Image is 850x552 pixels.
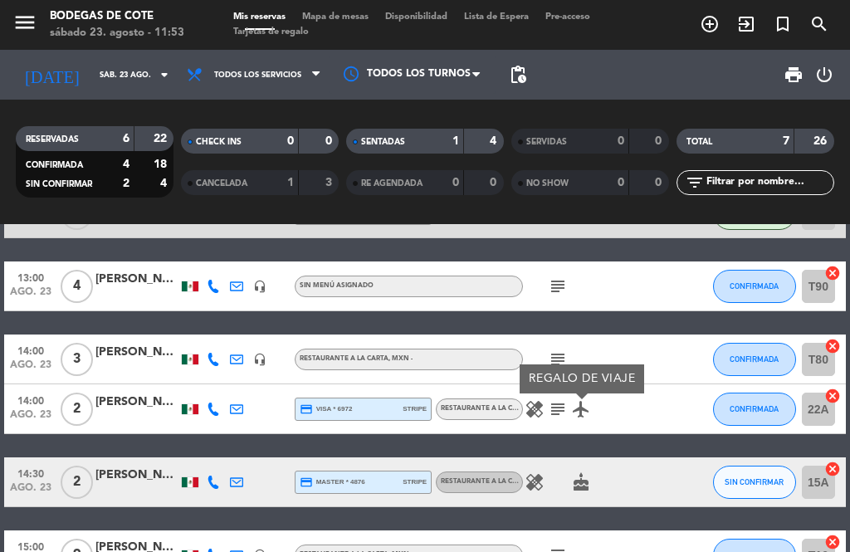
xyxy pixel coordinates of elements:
span: Mis reservas [225,12,294,22]
button: menu [12,10,37,41]
i: healing [525,472,545,492]
span: 13:00 [10,267,51,286]
i: cancel [824,338,841,354]
span: RESTAURANTE A LA CARTA [300,355,413,362]
button: CONFIRMADA [713,393,796,426]
strong: 0 [452,177,459,188]
span: , MXN - [388,355,413,362]
strong: 26 [813,135,830,147]
strong: 0 [618,135,624,147]
i: headset_mic [253,353,266,366]
span: 2 [61,466,93,499]
strong: 4 [490,135,500,147]
span: RE AGENDADA [361,179,423,188]
span: ago. 23 [10,482,51,501]
span: TOTAL [686,138,712,146]
span: Reserva especial [765,10,801,38]
span: 14:30 [10,463,51,482]
i: credit_card [300,476,313,489]
span: RESTAURANTE A LA CARTA [441,405,530,412]
i: subject [548,276,568,296]
span: BUSCAR [801,10,838,38]
span: 14:00 [10,390,51,409]
span: WALK IN [728,10,765,38]
strong: 0 [325,135,335,147]
span: print [784,65,804,85]
span: stripe [403,476,427,487]
span: 3 [61,343,93,376]
strong: 2 [123,178,129,189]
span: CONFIRMADA [730,404,779,413]
div: Bodegas de Cote [50,8,184,25]
i: add_circle_outline [700,14,720,34]
span: RESERVADAS [26,135,79,144]
span: 2 [61,393,93,426]
i: turned_in_not [773,14,793,34]
span: SIN CONFIRMAR [725,477,784,486]
strong: 22 [154,133,170,144]
strong: 1 [287,177,294,188]
span: SERVIDAS [526,138,567,146]
i: cancel [824,534,841,550]
input: Filtrar por nombre... [705,173,833,192]
span: ago. 23 [10,286,51,305]
strong: 0 [618,177,624,188]
span: CHECK INS [196,138,242,146]
i: menu [12,10,37,35]
i: cancel [824,461,841,477]
span: Mapa de mesas [294,12,377,22]
strong: 0 [490,177,500,188]
i: [DATE] [12,58,91,91]
span: Tarjetas de regalo [225,27,317,37]
strong: 3 [325,177,335,188]
strong: 0 [287,135,294,147]
span: Todos los servicios [214,71,301,80]
i: cancel [824,388,841,404]
span: SIN CONFIRMAR [26,180,92,188]
span: Disponibilidad [377,12,456,22]
button: SIN CONFIRMAR [713,466,796,499]
i: filter_list [685,173,705,193]
strong: 18 [154,159,170,170]
span: ago. 23 [10,409,51,428]
strong: 4 [160,178,170,189]
span: master * 4876 [300,476,365,489]
i: exit_to_app [736,14,756,34]
span: CONFIRMADA [730,281,779,291]
span: Pre-acceso [537,12,598,22]
strong: 7 [783,135,789,147]
i: subject [548,399,568,419]
span: visa * 6972 [300,403,352,416]
span: Sin menú asignado [300,282,374,289]
i: airplanemode_active [571,399,591,419]
strong: 0 [655,135,665,147]
i: power_settings_new [814,65,834,85]
strong: 1 [452,135,459,147]
span: pending_actions [508,65,528,85]
i: credit_card [300,403,313,416]
span: CONFIRMADA [730,354,779,364]
strong: 6 [123,133,129,144]
button: CONFIRMADA [713,270,796,303]
span: CANCELADA [196,179,247,188]
span: RESTAURANTE A LA CARTA [441,478,530,485]
span: Lista de Espera [456,12,537,22]
span: CONFIRMADA [26,161,83,169]
i: subject [548,349,568,369]
div: [PERSON_NAME] [95,393,178,412]
span: SENTADAS [361,138,405,146]
i: cake [571,472,591,492]
span: RESERVAR MESA [691,10,728,38]
button: CONFIRMADA [713,343,796,376]
i: headset_mic [253,280,266,293]
i: arrow_drop_down [154,65,174,85]
i: search [809,14,829,34]
div: [PERSON_NAME] [95,466,178,485]
span: NO SHOW [526,179,569,188]
div: LOG OUT [810,50,838,100]
div: REGALO DE VIAJE [520,364,644,393]
i: cancel [824,265,841,281]
strong: 4 [123,159,129,170]
strong: 0 [655,177,665,188]
i: healing [525,399,545,419]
